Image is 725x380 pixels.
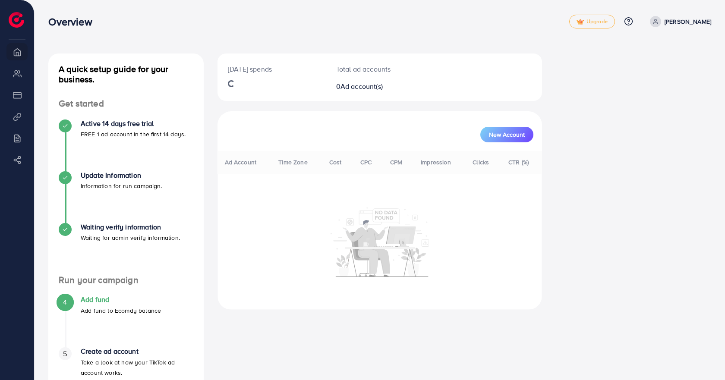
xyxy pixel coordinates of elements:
h2: 0 [336,82,397,91]
p: Total ad accounts [336,64,397,74]
h4: Run your campaign [48,275,204,286]
p: Take a look at how your TikTok ad account works. [81,357,193,378]
h4: Get started [48,98,204,109]
span: Ad account(s) [340,82,383,91]
li: Active 14 days free trial [48,119,204,171]
h3: Overview [48,16,99,28]
li: Update Information [48,171,204,223]
span: 4 [63,297,67,307]
p: Waiting for admin verify information. [81,232,180,243]
p: Information for run campaign. [81,181,162,191]
h4: Active 14 days free trial [81,119,186,128]
p: FREE 1 ad account in the first 14 days. [81,129,186,139]
span: New Account [489,132,525,138]
a: [PERSON_NAME] [646,16,711,27]
button: New Account [480,127,533,142]
img: tick [577,19,584,25]
p: Add fund to Ecomdy balance [81,305,161,316]
span: Upgrade [577,19,608,25]
img: logo [9,12,24,28]
h4: A quick setup guide for your business. [48,64,204,85]
a: tickUpgrade [569,15,615,28]
h4: Create ad account [81,347,193,355]
p: [PERSON_NAME] [665,16,711,27]
li: Waiting verify information [48,223,204,275]
h4: Add fund [81,295,161,304]
h4: Waiting verify information [81,223,180,231]
p: [DATE] spends [228,64,315,74]
span: 5 [63,349,67,359]
h4: Update Information [81,171,162,179]
li: Add fund [48,295,204,347]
